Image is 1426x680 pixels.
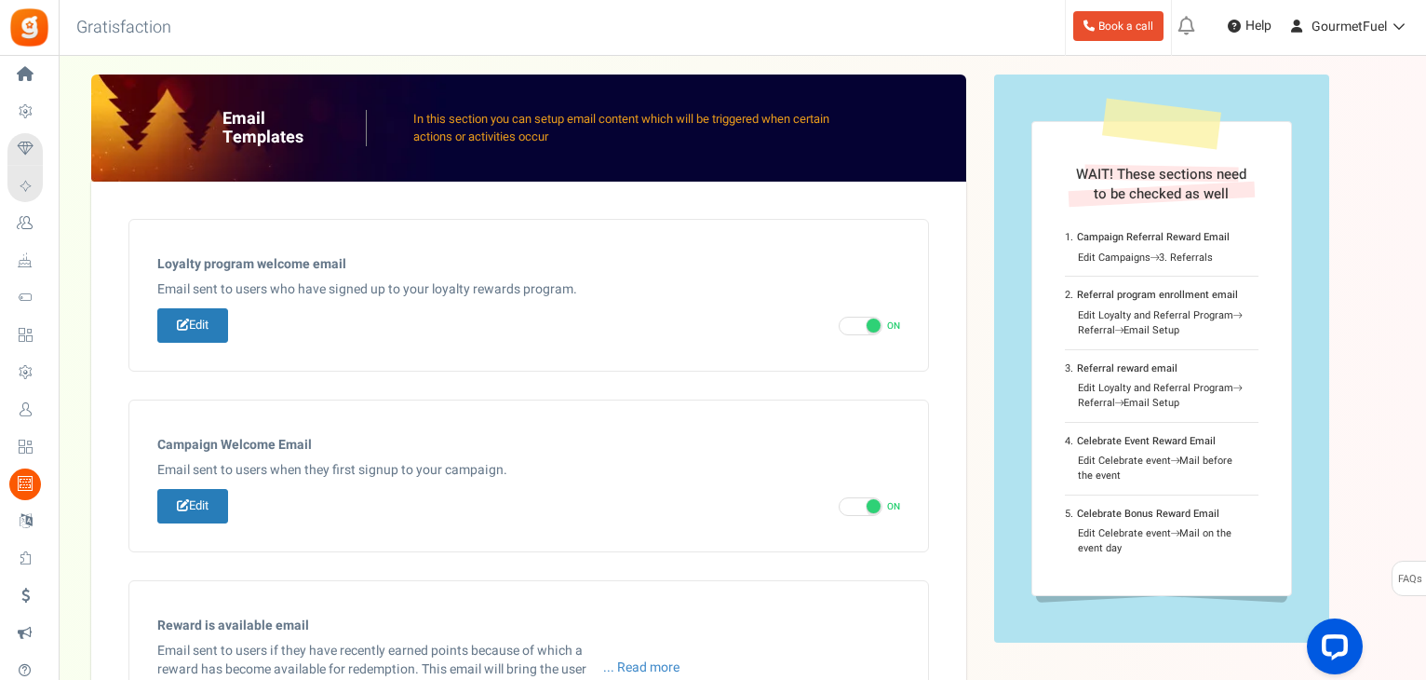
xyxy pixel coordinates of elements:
h3: Gratisfaction [56,9,192,47]
span: GourmetFuel [1312,17,1387,36]
b: Referral reward email [1077,360,1177,376]
p: Email sent to users if they have recently earned points because of which a reward has become avai... [157,642,679,679]
div: Edit Loyalty and Referral Program Referral Email Setup [1078,308,1245,337]
div: Edit Campaigns 3. Referrals [1078,251,1245,265]
span: WAIT! These sections need to be checked as well [1076,164,1246,204]
h5: Reward is available email [157,619,900,632]
h2: Email Templates [222,110,367,147]
span: ... Read more [603,659,679,677]
a: Help [1220,11,1279,41]
a: Edit [157,489,228,524]
b: Referral program enrollment email [1077,287,1238,303]
p: Email sent to users who have signed up to your loyalty rewards program. [157,280,900,299]
span: ON [887,320,900,333]
b: Celebrate Event Reward Email [1077,433,1216,449]
div: Edit Celebrate event Mail on the event day [1078,526,1245,555]
span: Help [1241,17,1271,35]
a: Edit [157,308,228,343]
b: Campaign Referral Reward Email [1077,229,1230,245]
div: Edit Loyalty and Referral Program Referral Email Setup [1078,381,1245,410]
p: In this section you can setup email content which will be triggered when certain actions or activ... [413,111,835,145]
p: Email sent to users when they first signup to your campaign. [157,461,900,480]
span: FAQs [1397,562,1422,597]
h5: Campaign Welcome Email [157,438,900,452]
img: Gratisfaction [8,7,50,48]
span: ON [887,500,900,513]
div: Edit Celebrate event Mail before the event [1078,454,1245,483]
b: Celebrate Bonus Reward Email [1077,506,1219,522]
a: Book a call [1073,11,1164,41]
h5: Loyalty program welcome email [157,257,900,271]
